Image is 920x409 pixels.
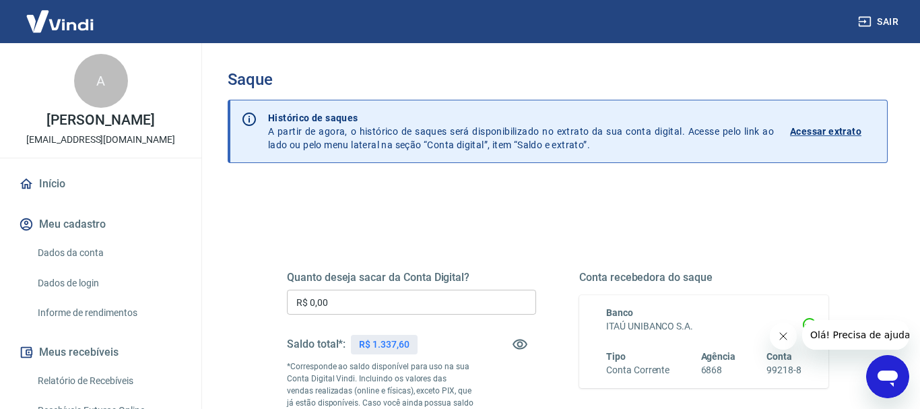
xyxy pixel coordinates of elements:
h6: 99218-8 [766,363,801,377]
span: Banco [606,307,633,318]
p: R$ 1.337,60 [359,338,409,352]
p: [EMAIL_ADDRESS][DOMAIN_NAME] [26,133,175,147]
iframe: Mensagem da empresa [802,320,909,350]
h6: Conta Corrente [606,363,669,377]
div: A [74,54,128,108]
h6: 6868 [701,363,736,377]
iframe: Fechar mensagem [770,323,797,350]
p: A partir de agora, o histórico de saques será disponibilizado no extrato da sua conta digital. Ac... [268,111,774,152]
p: Histórico de saques [268,111,774,125]
h3: Saque [228,70,888,89]
span: Olá! Precisa de ajuda? [8,9,113,20]
a: Início [16,169,185,199]
a: Informe de rendimentos [32,299,185,327]
span: Tipo [606,351,626,362]
h5: Saldo total*: [287,338,346,351]
p: [PERSON_NAME] [46,113,154,127]
a: Dados da conta [32,239,185,267]
span: Conta [766,351,792,362]
img: Vindi [16,1,104,42]
iframe: Botão para abrir a janela de mensagens [866,355,909,398]
h6: ITAÚ UNIBANCO S.A. [606,319,801,334]
h5: Conta recebedora do saque [579,271,828,284]
span: Agência [701,351,736,362]
a: Acessar extrato [790,111,876,152]
button: Meus recebíveis [16,338,185,367]
button: Sair [855,9,904,34]
h5: Quanto deseja sacar da Conta Digital? [287,271,536,284]
button: Meu cadastro [16,210,185,239]
a: Dados de login [32,270,185,297]
p: Acessar extrato [790,125,861,138]
a: Relatório de Recebíveis [32,367,185,395]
